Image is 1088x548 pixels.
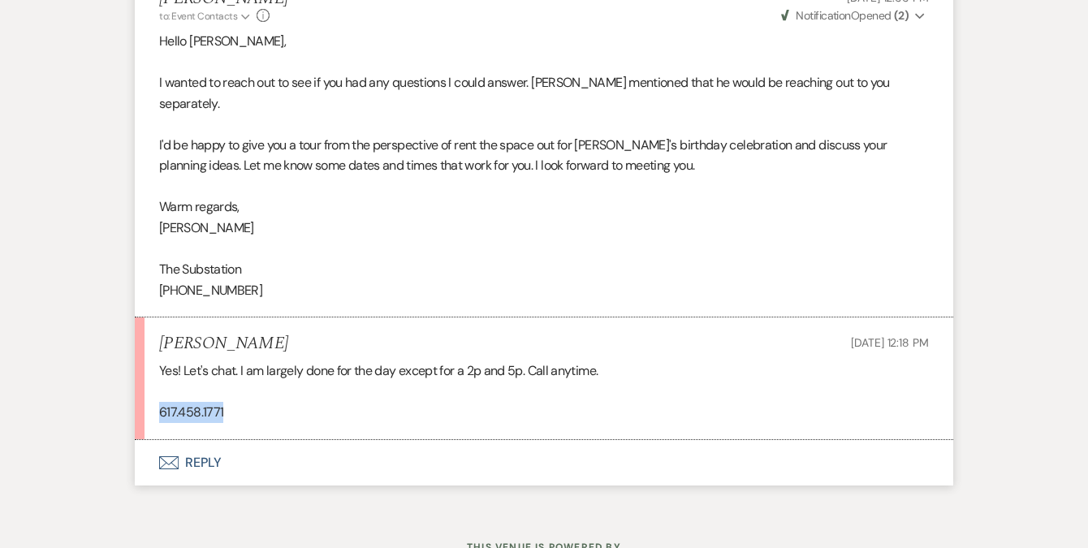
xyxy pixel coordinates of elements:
p: Warm regards, [159,196,929,218]
span: to: Event Contacts [159,10,237,23]
p: Hello [PERSON_NAME], [159,31,929,52]
p: Yes! Let's chat. I am largely done for the day except for a 2p and 5p. Call anytime. [159,360,929,382]
p: [PHONE_NUMBER] [159,280,929,301]
span: [DATE] 12:18 PM [851,335,929,350]
p: I wanted to reach out to see if you had any questions I could answer. [PERSON_NAME] mentioned tha... [159,72,929,114]
strong: ( 2 ) [894,8,909,23]
button: Reply [135,440,953,485]
button: to: Event Contacts [159,9,253,24]
h5: [PERSON_NAME] [159,334,288,354]
button: NotificationOpened (2) [779,7,929,24]
span: Notification [796,8,850,23]
p: I'd be happy to give you a tour from the perspective of rent the space out for [PERSON_NAME]'s bi... [159,135,929,176]
p: The Substation [159,259,929,280]
span: Opened [781,8,909,23]
p: 617.458.1771 [159,402,929,423]
p: [PERSON_NAME] [159,218,929,239]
